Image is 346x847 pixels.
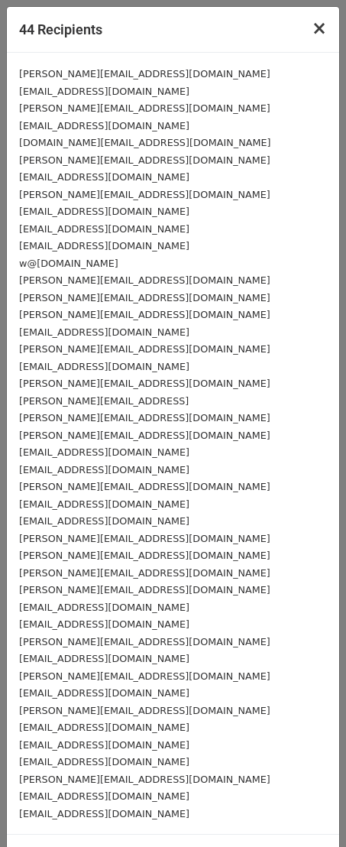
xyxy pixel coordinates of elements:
small: [EMAIL_ADDRESS][DOMAIN_NAME] [19,498,189,510]
small: [PERSON_NAME][EMAIL_ADDRESS][DOMAIN_NAME] [19,533,270,544]
small: [PERSON_NAME][EMAIL_ADDRESS][DOMAIN_NAME] [19,567,270,579]
small: [EMAIL_ADDRESS][DOMAIN_NAME] [19,240,189,252]
small: [PERSON_NAME][EMAIL_ADDRESS][DOMAIN_NAME] [19,412,270,423]
iframe: Chat Widget [270,774,346,847]
small: [PERSON_NAME][EMAIL_ADDRESS][DOMAIN_NAME] [19,481,270,492]
small: [DOMAIN_NAME][EMAIL_ADDRESS][DOMAIN_NAME] [19,137,270,148]
small: [PERSON_NAME][EMAIL_ADDRESS][DOMAIN_NAME] [19,670,270,682]
small: [PERSON_NAME][EMAIL_ADDRESS][DOMAIN_NAME] [19,430,270,441]
small: [PERSON_NAME][EMAIL_ADDRESS][DOMAIN_NAME] [19,705,270,716]
small: [EMAIL_ADDRESS][DOMAIN_NAME] [19,206,189,217]
small: [PERSON_NAME][EMAIL_ADDRESS][DOMAIN_NAME] [19,274,270,286]
small: [PERSON_NAME][EMAIL_ADDRESS][DOMAIN_NAME] [19,636,270,647]
small: [PERSON_NAME][EMAIL_ADDRESS][DOMAIN_NAME] [19,584,270,595]
small: [PERSON_NAME][EMAIL_ADDRESS][DOMAIN_NAME] [19,102,270,114]
small: [PERSON_NAME][EMAIL_ADDRESS][DOMAIN_NAME] [19,154,270,166]
small: [EMAIL_ADDRESS][DOMAIN_NAME] [19,223,189,235]
small: [PERSON_NAME][EMAIL_ADDRESS][DOMAIN_NAME] [19,68,270,80]
small: [EMAIL_ADDRESS][DOMAIN_NAME] [19,722,189,733]
small: [EMAIL_ADDRESS][DOMAIN_NAME] [19,739,189,751]
span: × [312,18,327,39]
small: [PERSON_NAME][EMAIL_ADDRESS][DOMAIN_NAME] [19,309,270,320]
small: [EMAIL_ADDRESS][DOMAIN_NAME] [19,86,189,97]
small: [EMAIL_ADDRESS][DOMAIN_NAME] [19,464,189,475]
small: w@[DOMAIN_NAME] [19,258,118,269]
small: [EMAIL_ADDRESS][DOMAIN_NAME] [19,653,189,664]
small: [PERSON_NAME][EMAIL_ADDRESS] [19,395,189,407]
h5: 44 Recipients [19,19,102,40]
small: [EMAIL_ADDRESS][DOMAIN_NAME] [19,756,189,767]
small: [EMAIL_ADDRESS][DOMAIN_NAME] [19,515,189,527]
small: [EMAIL_ADDRESS][DOMAIN_NAME] [19,808,189,819]
small: [EMAIL_ADDRESS][DOMAIN_NAME] [19,687,189,699]
small: [PERSON_NAME][EMAIL_ADDRESS][DOMAIN_NAME] [19,774,270,785]
button: Close [299,7,339,50]
small: [PERSON_NAME][EMAIL_ADDRESS][DOMAIN_NAME] [19,189,270,200]
small: [EMAIL_ADDRESS][DOMAIN_NAME] [19,361,189,372]
small: [EMAIL_ADDRESS][DOMAIN_NAME] [19,446,189,458]
small: [PERSON_NAME][EMAIL_ADDRESS][DOMAIN_NAME] [19,343,270,355]
small: [EMAIL_ADDRESS][DOMAIN_NAME] [19,120,189,131]
small: [PERSON_NAME][EMAIL_ADDRESS][DOMAIN_NAME] [19,292,270,303]
small: [EMAIL_ADDRESS][DOMAIN_NAME] [19,602,189,613]
small: [EMAIL_ADDRESS][DOMAIN_NAME] [19,790,189,802]
small: [EMAIL_ADDRESS][DOMAIN_NAME] [19,171,189,183]
small: [EMAIL_ADDRESS][DOMAIN_NAME] [19,618,189,630]
small: [PERSON_NAME][EMAIL_ADDRESS][DOMAIN_NAME] [19,550,270,561]
small: [EMAIL_ADDRESS][DOMAIN_NAME] [19,326,189,338]
small: [PERSON_NAME][EMAIL_ADDRESS][DOMAIN_NAME] [19,378,270,389]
